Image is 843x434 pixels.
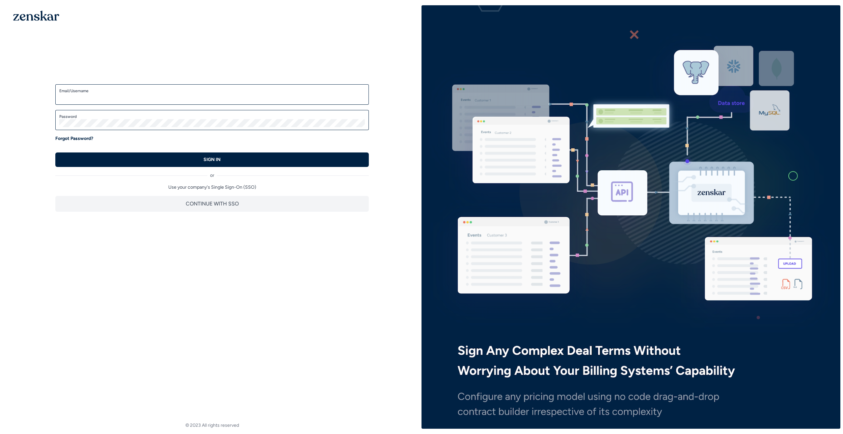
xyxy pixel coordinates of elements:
footer: © 2023 All rights reserved [3,422,421,429]
label: Email/Username [59,88,365,94]
img: 1OGAJ2xQqyY4LXKgY66KYq0eOWRCkrZdAb3gUhuVAqdWPZE9SRJmCz+oDMSn4zDLXe31Ii730ItAGKgCKgCCgCikA4Av8PJUP... [13,11,59,21]
button: CONTINUE WITH SSO [55,196,369,212]
p: Use your company's Single Sign-On (SSO) [55,184,369,191]
div: or [55,167,369,179]
p: SIGN IN [204,156,221,163]
button: SIGN IN [55,152,369,167]
label: Password [59,114,365,119]
a: Forgot Password? [55,135,93,142]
